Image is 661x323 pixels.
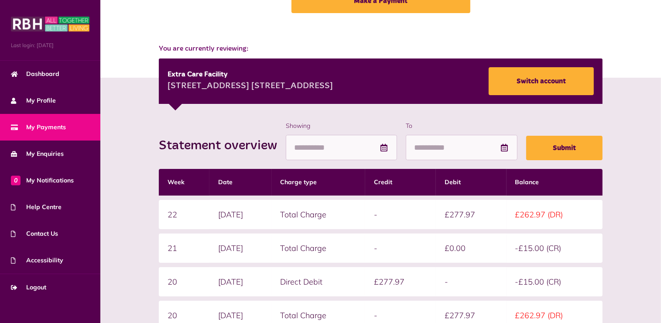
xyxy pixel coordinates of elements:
td: [DATE] [209,200,272,229]
th: Credit [365,169,436,196]
span: Help Centre [11,203,62,212]
th: Balance [507,169,603,196]
span: My Enquiries [11,149,64,158]
span: Accessibility [11,256,63,265]
img: MyRBH [11,15,89,33]
td: 20 [159,267,209,296]
td: - [365,200,436,229]
td: [DATE] [209,234,272,263]
label: Showing [286,121,397,131]
span: 0 [11,175,21,185]
div: [STREET_ADDRESS] [STREET_ADDRESS] [168,80,333,93]
span: Logout [11,283,46,292]
label: To [406,121,517,131]
td: -£15.00 (CR) [507,267,603,296]
a: Switch account [489,67,594,95]
th: Charge type [272,169,366,196]
span: My Profile [11,96,56,105]
td: Direct Debit [272,267,366,296]
span: My Notifications [11,176,74,185]
span: You are currently reviewing: [159,44,603,54]
h2: Statement overview [159,138,286,154]
td: Total Charge [272,234,366,263]
td: -£15.00 (CR) [507,234,603,263]
span: Dashboard [11,69,59,79]
span: Last login: [DATE] [11,41,89,49]
div: Extra Care Facility [168,69,333,80]
span: My Payments [11,123,66,132]
th: Debit [436,169,507,196]
td: £277.97 [365,267,436,296]
button: Submit [526,136,603,160]
td: - [436,267,507,296]
td: 21 [159,234,209,263]
td: [DATE] [209,267,272,296]
td: £262.97 (DR) [507,200,603,229]
td: - [365,234,436,263]
td: £0.00 [436,234,507,263]
td: £277.97 [436,200,507,229]
td: Total Charge [272,200,366,229]
span: Contact Us [11,229,58,238]
td: 22 [159,200,209,229]
th: Date [209,169,272,196]
th: Week [159,169,209,196]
